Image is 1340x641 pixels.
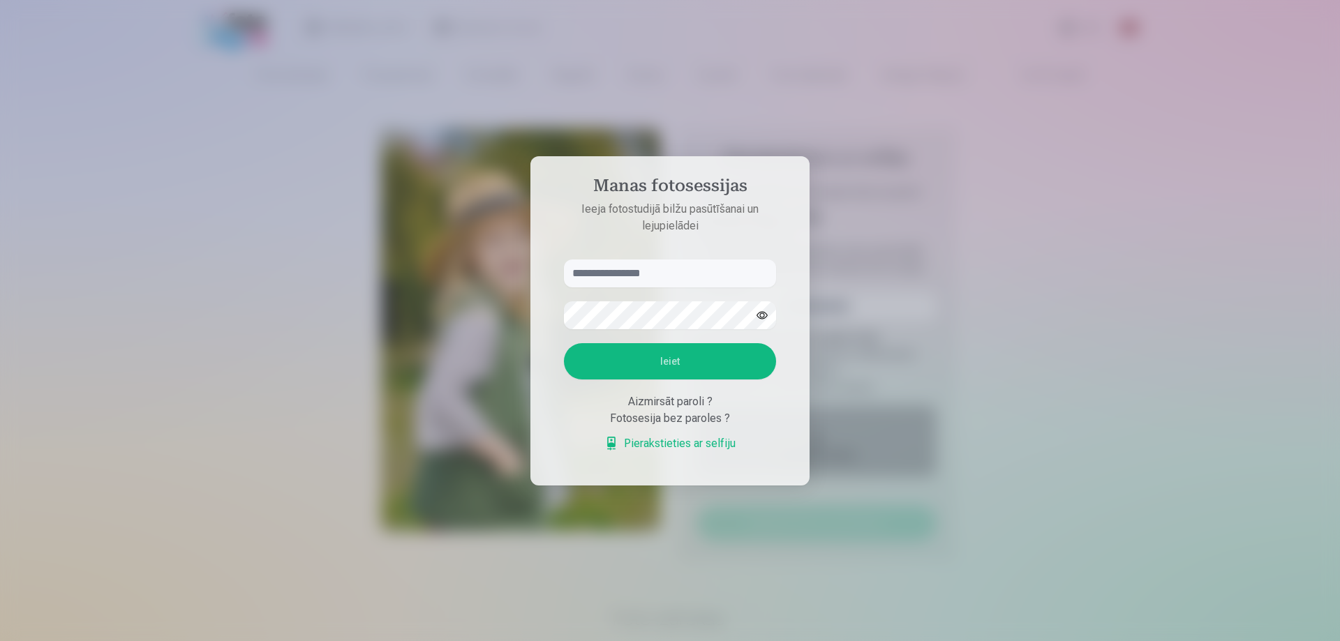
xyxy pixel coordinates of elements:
p: Ieeja fotostudijā bilžu pasūtīšanai un lejupielādei [550,201,790,234]
button: Ieiet [564,343,776,379]
a: Pierakstieties ar selfiju [604,435,736,452]
div: Fotosesija bez paroles ? [564,410,776,427]
h4: Manas fotosessijas [550,176,790,201]
div: Aizmirsāt paroli ? [564,393,776,410]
